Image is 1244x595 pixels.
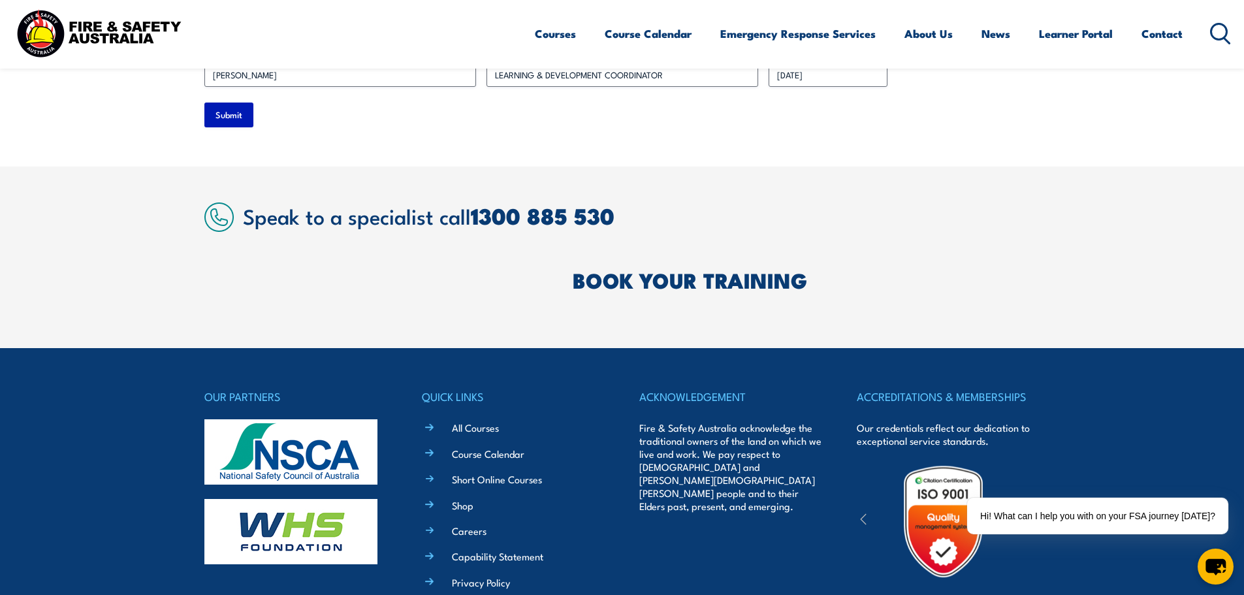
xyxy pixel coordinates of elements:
a: Short Online Courses [452,472,542,486]
h4: ACKNOWLEDGEMENT [639,387,822,406]
h4: ACCREDITATIONS & MEMBERSHIPS [857,387,1040,406]
h2: Speak to a specialist call [243,204,1040,227]
a: Learner Portal [1039,16,1113,51]
a: About Us [904,16,953,51]
a: Capability Statement [452,549,543,563]
img: whs-logo-footer [204,499,377,564]
a: Contact [1141,16,1183,51]
p: Fire & Safety Australia acknowledge the traditional owners of the land on which we live and work.... [639,421,822,513]
a: Course Calendar [605,16,692,51]
p: Our credentials reflect our dedication to exceptional service standards. [857,421,1040,447]
a: Course Calendar [452,447,524,460]
input: Submit [204,103,253,127]
a: Emergency Response Services [720,16,876,51]
h4: OUR PARTNERS [204,387,387,406]
a: Privacy Policy [452,575,510,589]
a: Shop [452,498,473,512]
h2: BOOK YOUR TRAINING [573,270,1040,289]
a: Careers [452,524,486,538]
img: Untitled design (19) [886,464,1000,579]
div: Hi! What can I help you with on your FSA journey [DATE]? [967,498,1228,534]
h4: QUICK LINKS [422,387,605,406]
a: All Courses [452,421,499,434]
a: Courses [535,16,576,51]
img: nsca-logo-footer [204,419,377,485]
a: 1300 885 530 [471,198,614,233]
button: chat-button [1198,549,1234,585]
a: News [981,16,1010,51]
input: dd/mm/yyyy [769,62,887,87]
